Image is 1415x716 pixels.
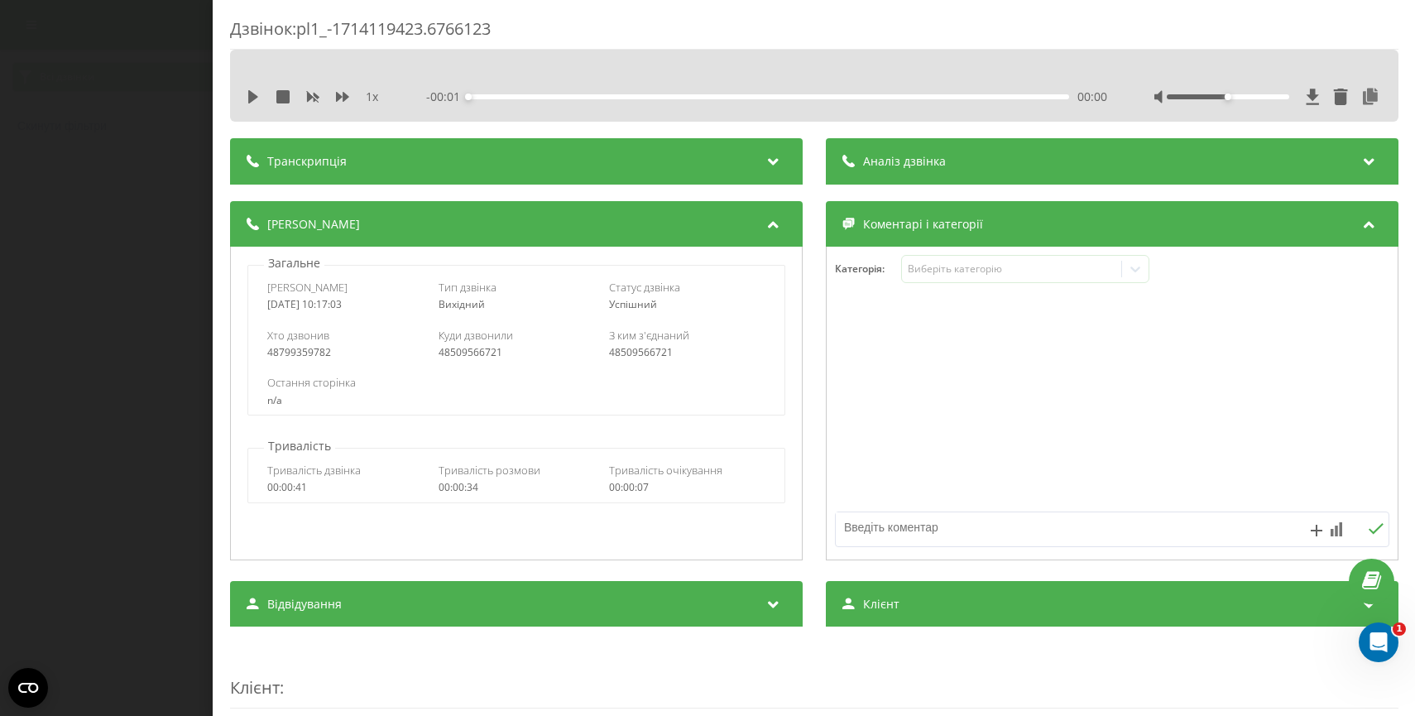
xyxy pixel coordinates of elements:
div: 00:00:07 [609,482,765,493]
span: Куди дзвонили [438,328,512,343]
iframe: Intercom live chat [1359,622,1398,662]
span: Тривалість очікування [609,463,722,478]
span: Вихідний [438,297,484,311]
span: 1 x [366,89,378,105]
span: Хто дзвонив [267,328,329,343]
div: [DATE] 10:17:03 [267,299,423,310]
div: 00:00:34 [438,482,593,493]
div: Accessibility label [465,94,472,100]
div: : [230,643,1398,709]
span: [PERSON_NAME] [267,280,348,295]
span: [PERSON_NAME] [267,216,360,233]
span: З ким з'єднаний [609,328,689,343]
span: Клієнт [230,676,280,699]
h4: Категорія : [834,263,900,275]
div: 48799359782 [267,347,423,358]
span: Тип дзвінка [438,280,496,295]
span: Відвідування [267,596,342,613]
span: - 00:01 [426,89,468,105]
div: Accessibility label [1224,94,1230,100]
span: Аналіз дзвінка [862,153,945,170]
span: 1 [1393,622,1406,636]
button: Open CMP widget [8,668,48,708]
div: Дзвінок : pl1_-1714119423.6766123 [230,17,1398,50]
span: Статус дзвінка [609,280,680,295]
div: 48509566721 [438,347,593,358]
span: Успішний [609,297,657,311]
div: Виберіть категорію [908,262,1115,276]
div: 00:00:41 [267,482,423,493]
div: n/a [267,395,765,406]
span: Коментарі і категорії [862,216,982,233]
span: Клієнт [862,596,899,613]
p: Загальне [264,255,324,272]
p: Тривалість [264,438,335,454]
span: Остання сторінка [267,375,356,390]
span: Тривалість дзвінка [267,463,361,478]
span: 00:00 [1077,89,1107,105]
span: Тривалість розмови [438,463,540,478]
span: Транскрипція [267,153,347,170]
div: 48509566721 [609,347,765,358]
